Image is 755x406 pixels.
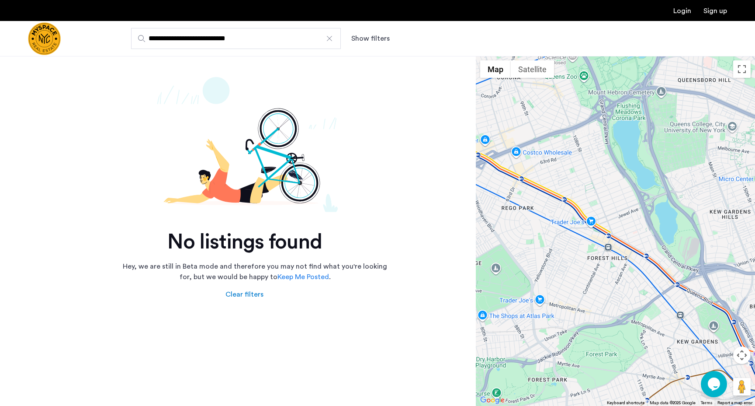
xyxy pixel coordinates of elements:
p: Hey, we are still in Beta mode and therefore you may not find what you're looking for, but we wou... [120,261,391,282]
button: Show satellite imagery [511,60,554,78]
a: Registration [703,7,727,14]
img: Google [478,395,507,406]
a: Terms (opens in new tab) [701,400,712,406]
button: Show street map [480,60,511,78]
a: Keep Me Posted [277,272,329,282]
iframe: chat widget [701,371,729,397]
button: Show or hide filters [351,33,390,44]
div: Clear filters [225,289,263,300]
a: Open this area in Google Maps (opens a new window) [478,395,507,406]
img: logo [28,22,61,55]
a: Login [673,7,691,14]
a: Cazamio Logo [28,22,61,55]
input: Apartment Search [131,28,341,49]
img: not-found [28,77,461,212]
a: Report a map error [717,400,752,406]
h2: No listings found [28,230,461,254]
button: Drag Pegman onto the map to open Street View [733,378,751,395]
button: Toggle fullscreen view [733,60,751,78]
span: Map data ©2025 Google [650,401,696,405]
button: Keyboard shortcuts [607,400,644,406]
button: Map camera controls [733,346,751,364]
